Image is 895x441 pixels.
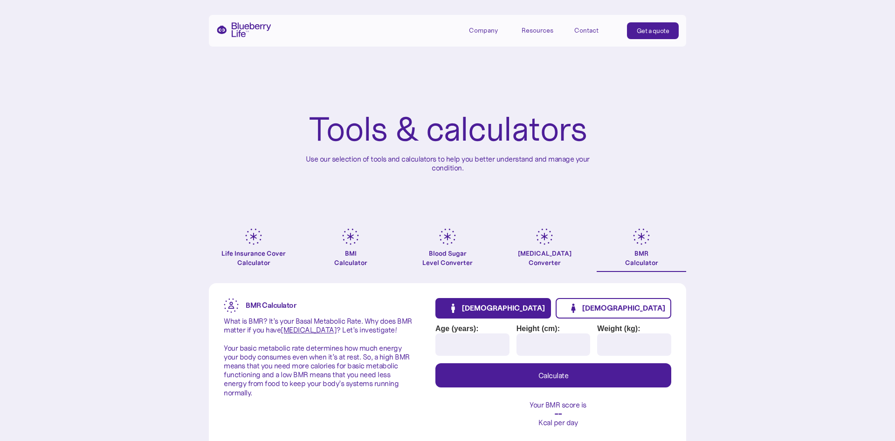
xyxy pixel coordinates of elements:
strong: BMR Calculator [246,300,296,310]
p: Your BMR score is Kcal per day [445,400,671,427]
a: BMRCalculator [597,228,686,272]
div: Contact [574,27,599,34]
label: Age (years): [435,324,509,333]
a: [MEDICAL_DATA] [281,325,337,334]
div: [MEDICAL_DATA] Converter [518,249,571,267]
button: Calculate [435,363,671,387]
label: [DEMOGRAPHIC_DATA] [461,304,545,313]
a: BMICalculator [306,228,395,272]
span: -- [445,409,671,418]
a: Contact [574,22,616,38]
a: [MEDICAL_DATA]Converter [500,228,589,272]
label: Height (cm): [516,324,591,333]
a: Life Insurance Cover Calculator [209,228,298,272]
a: home [216,22,271,37]
label: Weight (kg): [597,324,671,333]
div: Company [469,22,511,38]
div: Company [469,27,498,34]
div: BMR Calculator [625,249,658,267]
label: [DEMOGRAPHIC_DATA] [582,304,666,313]
p: What is BMR? It’s your Basal Metabolic Rate. Why does BMR matter if you have ? Let’s investigate!... [224,317,413,397]
a: Blood SugarLevel Converter [403,228,492,272]
div: Resources [522,27,553,34]
div: Get a quote [637,26,669,35]
a: Get a quote [627,22,679,39]
div: Blood Sugar Level Converter [422,249,473,267]
h1: Tools & calculators [309,112,587,147]
div: Life Insurance Cover Calculator [209,249,298,267]
div: BMI Calculator [334,249,367,267]
div: Resources [522,22,564,38]
p: Use our selection of tools and calculators to help you better understand and manage your condition. [298,155,597,172]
